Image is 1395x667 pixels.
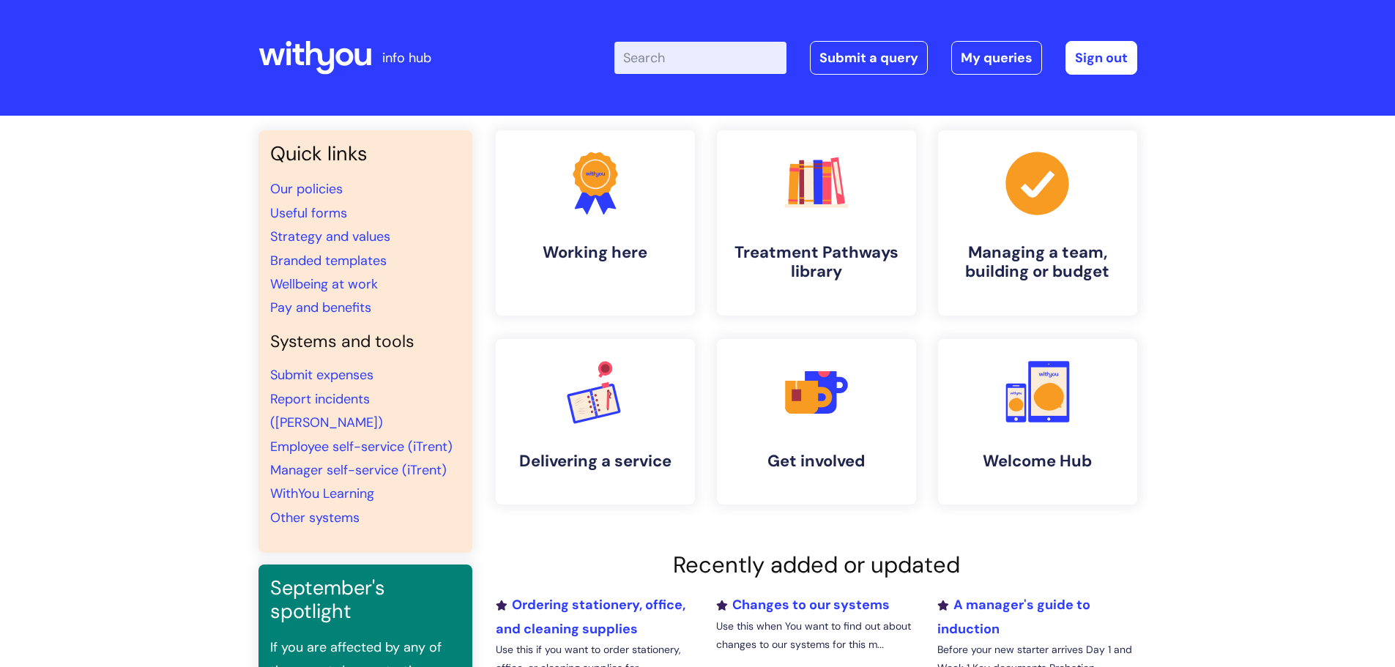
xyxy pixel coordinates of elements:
[270,252,387,269] a: Branded templates
[270,366,373,384] a: Submit expenses
[950,243,1126,282] h4: Managing a team, building or budget
[614,41,1137,75] div: | -
[270,332,461,352] h4: Systems and tools
[496,130,695,316] a: Working here
[496,339,695,504] a: Delivering a service
[270,485,374,502] a: WithYou Learning
[938,339,1137,504] a: Welcome Hub
[270,180,343,198] a: Our policies
[270,509,360,526] a: Other systems
[270,204,347,222] a: Useful forms
[270,461,447,479] a: Manager self-service (iTrent)
[496,596,685,637] a: Ordering stationery, office, and cleaning supplies
[717,130,916,316] a: Treatment Pathways library
[729,452,904,471] h4: Get involved
[950,452,1126,471] h4: Welcome Hub
[507,452,683,471] h4: Delivering a service
[810,41,928,75] a: Submit a query
[382,46,431,70] p: info hub
[270,142,461,165] h3: Quick links
[717,339,916,504] a: Get involved
[270,228,390,245] a: Strategy and values
[496,551,1137,578] h2: Recently added or updated
[937,596,1090,637] a: A manager's guide to induction
[729,243,904,282] h4: Treatment Pathways library
[716,617,915,654] p: Use this when You want to find out about changes to our systems for this m...
[270,299,371,316] a: Pay and benefits
[716,596,890,614] a: Changes to our systems
[951,41,1042,75] a: My queries
[270,275,378,293] a: Wellbeing at work
[507,243,683,262] h4: Working here
[270,390,383,431] a: Report incidents ([PERSON_NAME])
[270,576,461,624] h3: September's spotlight
[1065,41,1137,75] a: Sign out
[270,438,453,455] a: Employee self-service (iTrent)
[614,42,786,74] input: Search
[938,130,1137,316] a: Managing a team, building or budget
